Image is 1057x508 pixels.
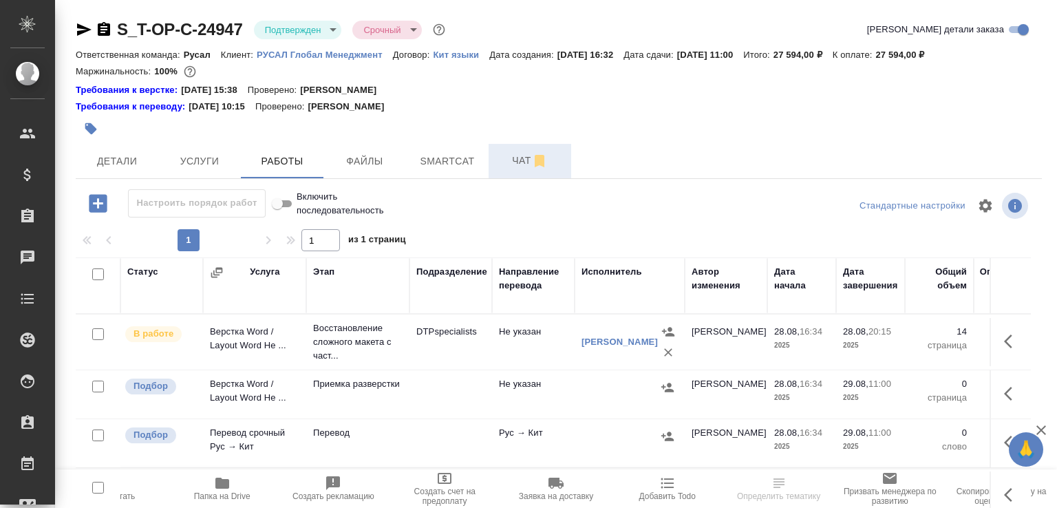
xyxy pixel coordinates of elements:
span: Создать счет на предоплату [397,487,492,506]
button: Определить тематику [723,469,835,508]
p: 14 [912,325,967,339]
p: 14 [981,325,1049,339]
p: слово [912,440,967,454]
span: Включить последовательность [297,190,384,218]
p: 28.08, [843,326,868,337]
div: Нажми, чтобы открыть папку с инструкцией [76,83,181,97]
p: Подбор [134,428,168,442]
button: Создать счет на предоплату [389,469,500,508]
p: [DATE] 10:15 [189,100,255,114]
span: Определить тематику [737,491,820,501]
div: Направление перевода [499,265,568,293]
p: 11:00 [868,427,891,438]
div: Можно подбирать исполнителей [124,426,196,445]
button: Призвать менеджера по развитию [834,469,946,508]
span: Папка на Drive [194,491,250,501]
span: Работы [249,153,315,170]
td: DTPspecialists [409,318,492,366]
p: [PERSON_NAME] [300,83,387,97]
td: Рус → Кит [492,419,575,467]
td: [PERSON_NAME] [685,370,767,419]
div: Исполнитель выполняет работу [124,325,196,343]
button: Пересчитать [55,469,167,508]
p: 16:34 [800,379,822,389]
p: 2025 [843,440,898,454]
div: Общий объем [912,265,967,293]
button: Папка на Drive [167,469,278,508]
p: Кит языки [433,50,489,60]
p: 27 594,00 ₽ [773,50,833,60]
p: 2025 [843,391,898,405]
span: Настроить таблицу [969,189,1002,222]
p: Дата создания: [489,50,557,60]
div: Дата завершения [843,265,898,293]
p: 2025 [774,391,829,405]
p: Маржинальность: [76,66,154,76]
p: Приемка разверстки [313,377,403,391]
div: Можно подбирать исполнителей [124,377,196,396]
div: Исполнитель [581,265,642,279]
span: Заявка на доставку [519,491,593,501]
p: 0 [981,377,1049,391]
div: split button [856,195,969,217]
button: Срочный [359,24,405,36]
p: 27 594,00 ₽ [875,50,935,60]
p: 0 [981,426,1049,440]
span: 🙏 [1014,435,1038,464]
td: Перевод срочный Рус → Кит [203,419,306,467]
button: Добавить тэг [76,114,106,144]
p: Проверено: [255,100,308,114]
td: [PERSON_NAME] [685,318,767,366]
p: Клиент: [221,50,257,60]
p: РУСАЛ Глобал Менеджмент [257,50,393,60]
button: Заявка на доставку [500,469,612,508]
button: 0.00 RUB; [181,63,199,81]
button: Скопировать ссылку для ЯМессенджера [76,21,92,38]
button: Назначить [657,377,678,398]
a: Требования к верстке: [76,83,181,97]
p: Восстановление сложного макета с част... [313,321,403,363]
p: слово [981,440,1049,454]
p: [PERSON_NAME] [308,100,394,114]
p: 0 [912,426,967,440]
div: Подтвержден [352,21,421,39]
p: [DATE] 11:00 [677,50,744,60]
p: [DATE] 16:32 [557,50,624,60]
span: Посмотреть информацию [1002,193,1031,219]
p: Подбор [134,379,168,393]
p: 29.08, [843,379,868,389]
span: Призвать менеджера по развитию [842,487,937,506]
button: Назначить [657,426,678,447]
p: 11:00 [868,379,891,389]
button: Доп статусы указывают на важность/срочность заказа [430,21,448,39]
td: Верстка Word / Layout Word Не ... [203,318,306,366]
p: Дата сдачи: [623,50,676,60]
p: страница [981,391,1049,405]
span: Smartcat [414,153,480,170]
p: Итого: [743,50,773,60]
a: Требования к переводу: [76,100,189,114]
a: S_T-OP-C-24947 [117,20,243,39]
div: Автор изменения [692,265,760,293]
button: Скопировать ссылку [96,21,112,38]
button: Здесь прячутся важные кнопки [996,426,1029,459]
span: Чат [497,152,563,169]
button: Добавить Todo [612,469,723,508]
p: 20:15 [868,326,891,337]
button: Сгруппировать [210,266,224,279]
p: Договор: [393,50,434,60]
p: 29.08, [843,427,868,438]
p: 2025 [774,440,829,454]
div: Нажми, чтобы открыть папку с инструкцией [76,100,189,114]
span: Скопировать ссылку на оценку заказа [954,487,1049,506]
button: Здесь прячутся важные кнопки [996,377,1029,410]
button: Удалить [658,342,679,363]
div: Подтвержден [254,21,342,39]
p: Ответственная команда: [76,50,184,60]
p: 2025 [774,339,829,352]
p: [DATE] 15:38 [181,83,248,97]
p: 28.08, [774,427,800,438]
button: Назначить [658,321,679,342]
a: РУСАЛ Глобал Менеджмент [257,48,393,60]
td: Верстка Word / Layout Word Не ... [203,370,306,419]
